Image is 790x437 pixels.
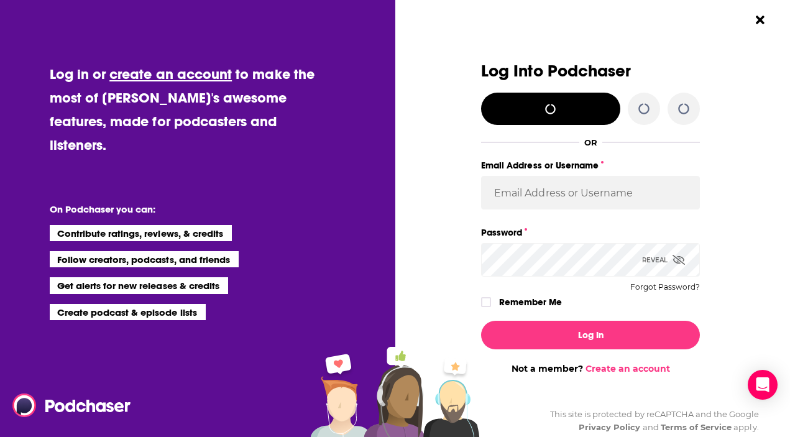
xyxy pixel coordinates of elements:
[12,393,122,417] a: Podchaser - Follow, Share and Rate Podcasts
[481,176,700,209] input: Email Address or Username
[586,363,670,374] a: Create an account
[481,363,700,374] div: Not a member?
[748,370,778,400] div: Open Intercom Messenger
[12,393,132,417] img: Podchaser - Follow, Share and Rate Podcasts
[109,65,232,83] a: create an account
[748,8,772,32] button: Close Button
[50,304,206,320] li: Create podcast & episode lists
[584,137,597,147] div: OR
[50,203,298,215] li: On Podchaser you can:
[481,157,700,173] label: Email Address or Username
[481,224,700,241] label: Password
[50,251,239,267] li: Follow creators, podcasts, and friends
[642,243,685,277] div: Reveal
[579,422,641,432] a: Privacy Policy
[540,408,759,434] div: This site is protected by reCAPTCHA and the Google and apply.
[630,283,700,292] button: Forgot Password?
[481,62,700,80] h3: Log Into Podchaser
[661,422,732,432] a: Terms of Service
[481,321,700,349] button: Log In
[499,294,562,310] label: Remember Me
[50,225,232,241] li: Contribute ratings, reviews, & credits
[50,277,228,293] li: Get alerts for new releases & credits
